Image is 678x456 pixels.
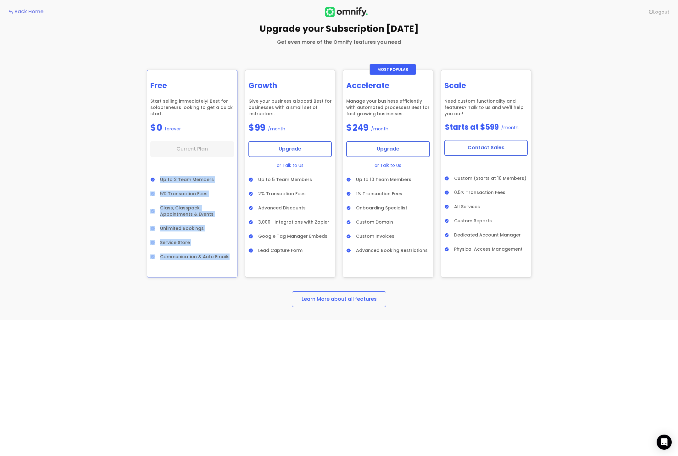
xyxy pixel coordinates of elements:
div: 0 [157,124,162,132]
button: Upgrade [346,141,430,157]
div: Google Tag Manager Embeds [258,233,327,239]
div: Up to 10 Team Members [356,176,411,183]
a: or Talk to Us [277,162,303,168]
h2: Accelerate [346,80,430,92]
a: Contact Sales [444,140,528,156]
button: Current Plan [150,141,234,157]
a: Logout [649,9,669,15]
button: Upgrade [248,141,332,157]
div: /month [268,126,285,132]
div: 3,000+ Integrations with Zapier [258,219,329,225]
div: 0.5% Transaction Fees [454,189,505,196]
div: Need custom functionality and features? Talk to us and we'll help you out! [444,98,528,117]
div: Upgrade your Subscription [DATE] [259,24,419,34]
div: Most Popular [377,67,408,72]
div: /month [501,125,519,130]
div: Custom Domain [356,219,393,225]
div: Manage your business efficiently with automated processes! Best for fast growing businesses. [346,98,430,117]
div: Get even more of the Omnify features you need [277,39,401,46]
div: Custom Reports [454,218,492,224]
div: Custom Invoices [356,233,394,239]
h2: Scale [444,80,528,92]
div: Dedicated Account Manager [454,232,521,238]
div: 249 [353,124,369,132]
div: Communication & Auto Emails [160,254,230,260]
h2: Growth [248,80,332,92]
div: Unlimited Bookings [160,225,204,231]
div: 1% Transaction Fees [356,191,402,197]
div: forever [165,126,181,132]
div: Open Intercom Messenger [657,435,672,450]
div: 99 [255,124,265,132]
div: All Services [454,203,480,210]
div: Service Store [160,239,190,246]
a: Back Home [9,8,43,15]
div: Custom (Starts at 10 Members) [454,175,526,181]
div: Advanced Discounts [258,205,306,211]
div: Lead Capture Form [258,247,303,254]
div: Physical Access Management [454,246,523,252]
div: Back Home [14,8,43,15]
span:  [649,10,653,14]
div: Start selling immediately! Best for solopreneurs looking to get a quick start. [150,98,234,117]
div: Up to 2 Team Members [160,176,214,183]
div: 2% Transaction Fees [258,191,306,197]
div: Up to 5 Team Members [258,176,312,183]
div: $ [248,124,254,132]
div: Give your business a boost! Best for businesses with a small set of instructors. [248,98,332,117]
div: Onboarding Specialist [356,205,407,211]
div: /month [371,126,388,132]
h2: Free [150,80,234,92]
div: Class, Classpack, Appointments & Events [160,205,234,217]
div: Advanced Booking Restrictions [356,247,428,254]
a: or Talk to Us [375,162,401,168]
a: Learn More about all features [292,291,386,307]
div: $ [346,124,352,132]
div: $ [150,124,156,132]
div: 5% Transaction Fees [160,191,208,197]
div: Starts at $599 [445,124,499,131]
